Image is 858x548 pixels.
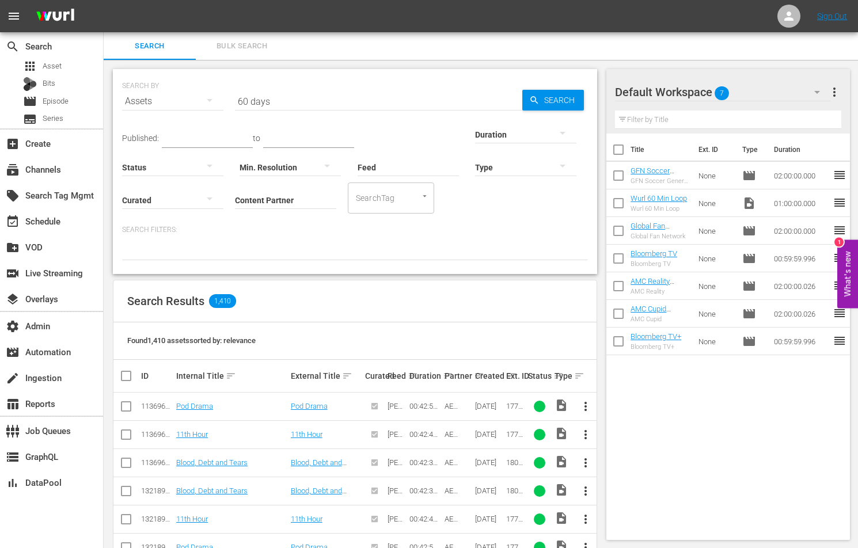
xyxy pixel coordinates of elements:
a: Blood, Debt and Tears [176,458,248,467]
span: Video [555,483,568,497]
span: VOD [6,241,20,254]
div: [DATE] [475,515,502,523]
span: Admin [6,319,20,333]
div: Created [475,369,502,383]
th: Title [631,134,692,166]
span: Episode [742,252,756,265]
span: Automation [6,345,20,359]
span: Overlays [6,292,20,306]
div: 00:42:35.093 [409,458,441,467]
span: Reports [6,397,20,411]
span: AE Networks [445,430,472,456]
span: AE Networks [445,402,472,428]
div: Wurl 60 Min Loop [631,205,687,212]
td: 02:00:00.000 [769,217,833,245]
div: Bits [23,77,37,91]
div: Default Workspace [615,76,831,108]
span: 7 [715,81,729,105]
td: None [694,245,738,272]
a: Global Fan Network (Generic EPG) [631,222,687,248]
button: more_vert [572,393,599,420]
span: 180619 [506,486,523,504]
div: 00:42:49.343 [409,515,441,523]
span: Episode [742,169,756,182]
div: Bloomberg TV [631,260,677,268]
td: 02:00:00.026 [769,300,833,328]
div: GFN Soccer Generic EPG [631,177,689,185]
span: Episode [742,307,756,321]
span: 1,410 [209,294,236,308]
span: 180619 [506,458,523,475]
div: Internal Title [176,369,287,383]
span: Bulk Search [203,40,281,53]
span: Create [6,137,20,151]
span: AE Networks [445,486,472,512]
div: Partner [445,369,472,383]
span: more_vert [827,85,841,99]
span: more_vert [579,456,593,470]
div: Feed [388,369,406,383]
button: more_vert [572,421,599,448]
span: Episode [742,279,756,293]
button: Open Feedback Widget [837,240,858,309]
span: reorder [833,196,846,210]
span: more_vert [579,484,593,498]
p: Search Filters: [122,225,588,235]
div: [DATE] [475,430,502,439]
td: None [694,217,738,245]
div: 00:42:35.028 [409,486,441,495]
a: 11th Hour [291,515,322,523]
span: more_vert [579,428,593,442]
td: 02:00:00.000 [769,162,833,189]
span: Found 1,410 assets sorted by: relevance [127,336,256,345]
a: Bloomberg TV+ [631,332,681,341]
td: 01:00:00.000 [769,189,833,217]
span: Asset [43,60,62,72]
th: Ext. ID [692,134,736,166]
span: Schedule [6,215,20,229]
span: reorder [833,251,846,265]
span: Series [43,113,63,124]
span: GraphQL [6,450,20,464]
div: AMC Reality [631,288,689,295]
button: more_vert [572,477,599,505]
div: 132189276 [141,486,173,495]
a: Sign Out [817,12,847,21]
span: [PERSON_NAME] ANY-FORM AETV [388,402,406,471]
a: Blood, Debt and Tears [291,458,347,475]
a: 11th Hour [176,515,208,523]
div: ID [141,371,173,380]
a: Bloomberg TV [631,249,677,258]
span: Search [111,40,189,53]
span: reorder [833,168,846,182]
span: 177085 [506,402,523,419]
span: reorder [833,279,846,292]
span: Video [555,398,568,412]
span: menu [7,9,21,23]
a: AMC Cupid (Generic EPG) [631,305,676,322]
button: more_vert [827,78,841,106]
span: Series [23,112,37,126]
div: 113696382 [141,430,173,439]
a: Pod Drama [291,402,328,410]
span: sort [342,371,352,381]
span: Episode [43,96,69,107]
span: Live Streaming [6,267,20,280]
a: 11th Hour [176,430,208,439]
div: 00:42:49.343 [409,430,441,439]
div: AMC Cupid [631,315,689,323]
div: Global Fan Network [631,233,689,240]
span: AE Networks [445,458,472,484]
td: None [694,300,738,328]
span: reorder [833,334,846,348]
div: 113696378 [141,402,173,410]
a: Wurl 60 Min Loop [631,194,687,203]
span: AE Networks [445,515,472,541]
button: Open [419,191,430,201]
div: 113696393 [141,458,173,467]
div: [DATE] [475,458,502,467]
span: to [253,134,260,143]
button: more_vert [572,449,599,477]
span: Channels [6,163,20,177]
div: Assets [122,85,223,117]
